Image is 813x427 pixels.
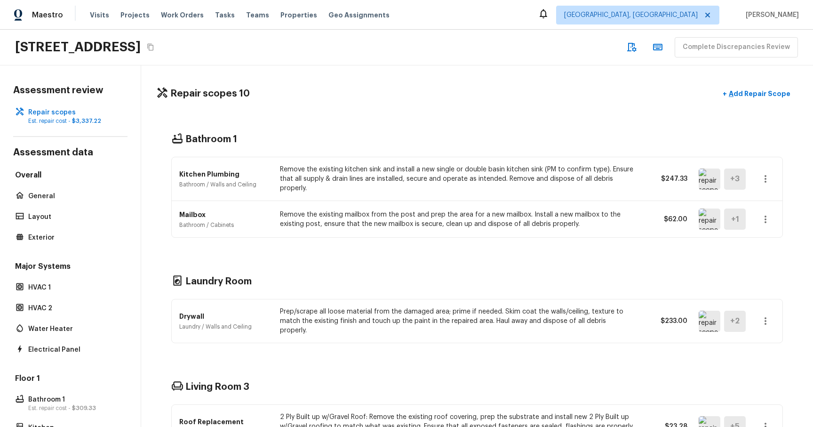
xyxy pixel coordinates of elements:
[280,165,634,193] p: Remove the existing kitchen sink and install a new single or double basin kitchen sink (PM to con...
[699,209,720,230] img: repair scope asset
[28,117,122,125] p: Est. repair cost -
[280,210,634,229] p: Remove the existing mailbox from the post and prep the area for a new mailbox. Install a new mail...
[15,39,141,56] h2: [STREET_ADDRESS]
[28,324,122,334] p: Water Heater
[72,405,96,411] span: $309.33
[72,118,101,124] span: $3,337.22
[185,133,237,145] h4: Bathroom 1
[179,312,269,321] p: Drywall
[179,181,269,188] p: Bathroom / Walls and Ceiling
[280,307,634,335] p: Prep/scrape all loose material from the damaged area; prime if needed. Skim coat the walls/ceilin...
[28,404,122,412] p: Est. repair cost -
[13,261,128,274] h5: Major Systems
[645,215,687,224] p: $62.00
[699,169,720,190] img: repair scope asset
[185,381,249,393] h4: Living Room 3
[13,373,128,386] h5: Floor 1
[170,88,250,100] h4: Repair scopes 10
[28,395,122,404] p: Bathroom 1
[731,214,739,225] h5: + 1
[179,210,269,219] p: Mailbox
[179,323,269,330] p: Laundry / Walls and Ceiling
[32,10,63,20] span: Maestro
[179,417,269,427] p: Roof Replacement
[28,233,122,242] p: Exterior
[280,10,317,20] span: Properties
[246,10,269,20] span: Teams
[715,84,798,104] button: +Add Repair Scope
[564,10,698,20] span: [GEOGRAPHIC_DATA], [GEOGRAPHIC_DATA]
[215,12,235,18] span: Tasks
[28,304,122,313] p: HVAC 2
[90,10,109,20] span: Visits
[730,316,740,326] h5: + 2
[179,221,269,229] p: Bathroom / Cabinets
[13,84,128,97] h4: Assessment review
[179,169,269,179] p: Kitchen Plumbing
[13,170,128,182] h5: Overall
[28,212,122,222] p: Layout
[742,10,799,20] span: [PERSON_NAME]
[120,10,150,20] span: Projects
[727,89,790,98] p: Add Repair Scope
[185,275,252,288] h4: Laundry Room
[144,41,157,53] button: Copy Address
[28,192,122,201] p: General
[13,146,128,161] h4: Assessment data
[28,283,122,292] p: HVAC 1
[645,174,687,184] p: $247.33
[161,10,204,20] span: Work Orders
[28,108,122,117] p: Repair scopes
[328,10,390,20] span: Geo Assignments
[28,345,122,354] p: Electrical Panel
[645,316,687,326] p: $233.00
[730,174,740,184] h5: + 3
[699,311,720,332] img: repair scope asset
